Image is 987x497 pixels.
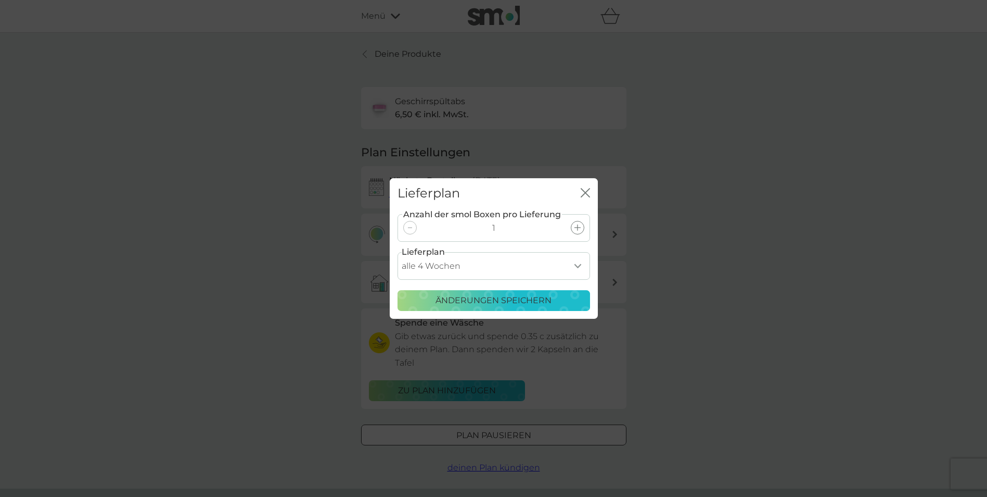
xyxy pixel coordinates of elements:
[402,245,445,259] label: Lieferplan
[402,208,562,221] label: Anzahl der smol Boxen pro Lieferung
[398,290,590,311] button: Änderungen speichern
[398,186,460,201] h2: Lieferplan
[435,294,552,307] p: Änderungen speichern
[581,188,590,199] button: Schließen
[492,221,495,235] p: 1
